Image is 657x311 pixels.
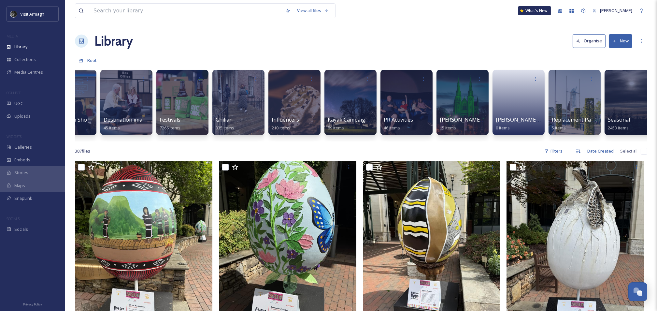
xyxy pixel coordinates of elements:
[14,69,43,75] span: Media Centres
[14,100,23,107] span: UGC
[440,125,456,131] span: 15 items
[496,125,510,131] span: 0 items
[589,4,636,17] a: [PERSON_NAME]
[272,125,290,131] span: 210 items
[294,4,332,17] a: View all files
[608,116,630,123] span: Seasonal
[600,7,632,13] span: [PERSON_NAME]
[620,148,637,154] span: Select all
[160,117,180,131] a: Festivals7266 items
[7,34,18,38] span: MEDIA
[216,117,234,131] a: Ghilian335 items
[328,116,381,123] span: Kayak Campaign 2025
[7,90,21,95] span: COLLECT
[90,4,282,18] input: Search your library
[14,226,28,232] span: Socials
[272,116,299,123] span: Influencers
[384,117,413,131] a: PR Activities46 items
[518,6,551,15] a: What's New
[7,134,21,139] span: WIDGETS
[573,34,606,48] button: Organise
[384,125,400,131] span: 46 items
[552,125,566,131] span: 5 items
[87,57,97,63] span: Root
[573,34,609,48] a: Organise
[14,56,36,63] span: Collections
[104,117,153,131] a: Destination imagery45 items
[328,117,381,131] a: Kayak Campaign 202589 items
[584,145,617,157] div: Date Created
[552,116,625,123] span: Replacement Panel Rushmere
[14,183,25,189] span: Maps
[104,125,120,131] span: 45 items
[14,144,32,150] span: Galleries
[104,116,153,123] span: Destination imagery
[94,31,133,51] a: Library
[10,11,17,17] img: THE-FIRST-PLACE-VISIT-ARMAGH.COM-BLACK.jpg
[628,282,647,301] button: Open Chat
[384,116,413,123] span: PR Activities
[23,302,42,306] span: Privacy Policy
[160,125,180,131] span: 7266 items
[608,125,629,131] span: 2453 items
[496,117,591,131] a: [PERSON_NAME] Photos Seasons 20240 items
[440,116,534,123] span: [PERSON_NAME] HOSP 2025 PA Image
[20,11,44,17] span: Visit Armagh
[541,145,566,157] div: Filters
[608,117,630,131] a: Seasonal2453 items
[87,56,97,64] a: Root
[23,300,42,308] a: Privacy Policy
[328,125,344,131] span: 89 items
[496,116,591,123] span: [PERSON_NAME] Photos Seasons 2024
[216,116,233,123] span: Ghilian
[7,216,20,221] span: SOCIALS
[552,117,625,131] a: Replacement Panel Rushmere5 items
[160,116,180,123] span: Festivals
[14,44,27,50] span: Library
[14,157,30,163] span: Embeds
[216,125,234,131] span: 335 items
[609,34,632,48] button: New
[14,195,32,201] span: SnapLink
[14,113,31,119] span: Uploads
[272,117,299,131] a: Influencers210 items
[75,148,90,154] span: 387 file s
[440,117,534,131] a: [PERSON_NAME] HOSP 2025 PA Image15 items
[14,170,28,176] span: Stories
